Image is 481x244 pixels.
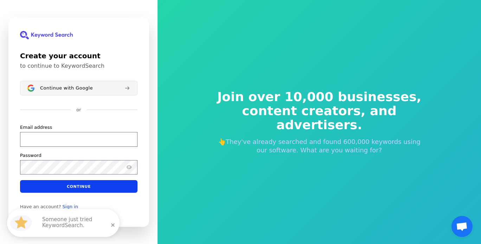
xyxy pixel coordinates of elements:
span: Continue with Google [40,85,93,91]
label: Email address [20,124,52,131]
span: content creators, and advertisers. [212,104,426,132]
img: Sign in with Google [27,85,34,92]
button: Show password [125,163,133,171]
span: Join over 10,000 businesses, [212,90,426,104]
p: Someone just tried KeywordSearch. [42,217,113,229]
button: Sign in with GoogleContinue with Google [20,81,137,95]
button: Continue [20,180,137,193]
a: Open chat [451,216,473,237]
img: HubSpot [8,210,34,236]
img: KeywordSearch [20,31,73,39]
p: to continue to KeywordSearch [20,62,137,70]
label: Password [20,152,41,159]
a: Sign in [63,204,78,210]
p: 👆They've already searched and found 600,000 keywords using our software. What are you waiting for? [212,138,426,154]
span: Have an account? [20,204,61,210]
p: or [76,107,81,113]
h1: Create your account [20,51,137,61]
